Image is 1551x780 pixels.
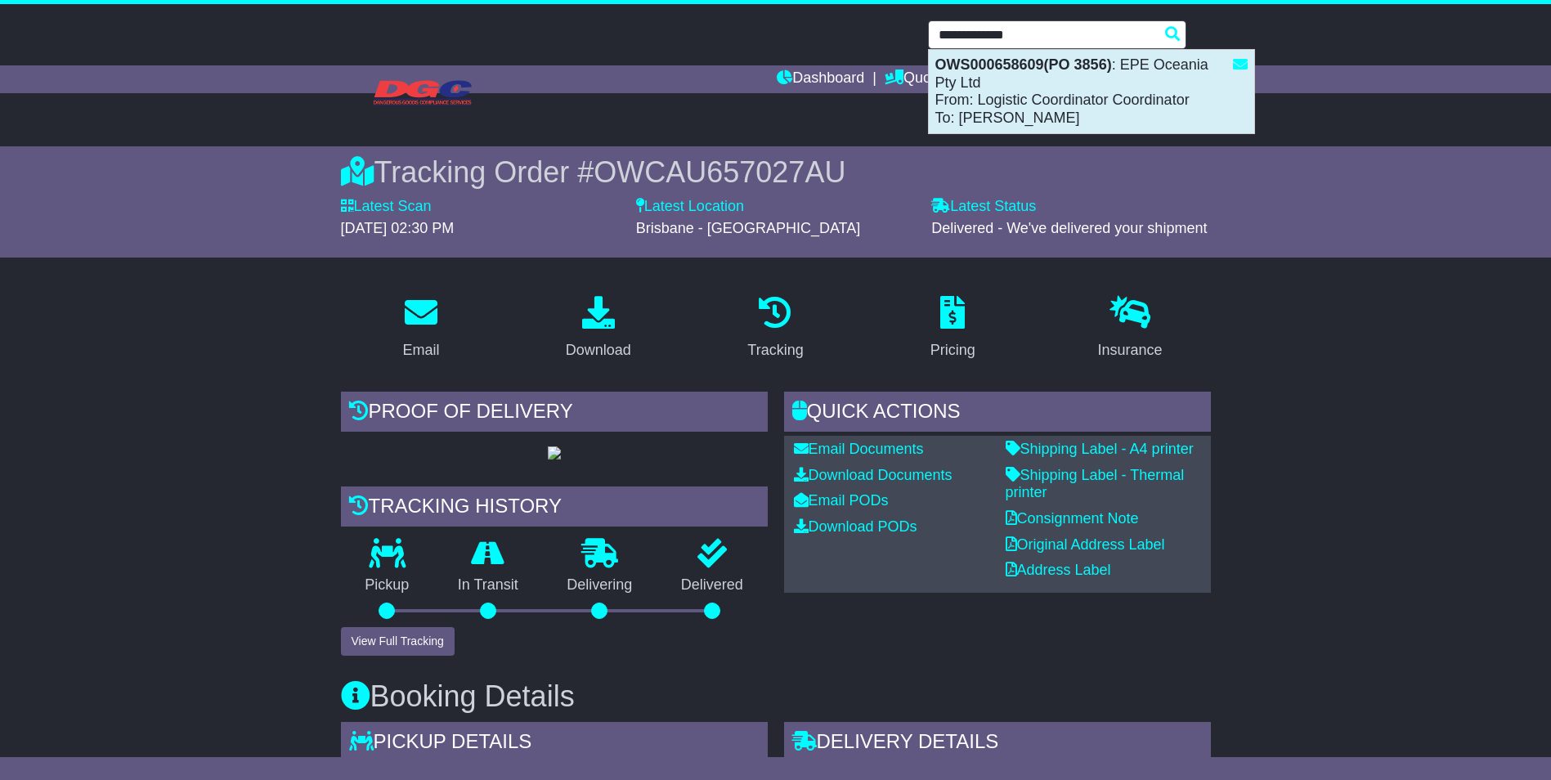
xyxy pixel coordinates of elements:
[341,680,1211,713] h3: Booking Details
[1006,467,1185,501] a: Shipping Label - Thermal printer
[784,392,1211,436] div: Quick Actions
[341,486,768,531] div: Tracking history
[1087,290,1173,367] a: Insurance
[935,56,1112,73] strong: OWS000658609(PO 3856)
[784,722,1211,766] div: Delivery Details
[1006,510,1139,527] a: Consignment Note
[794,492,889,509] a: Email PODs
[737,290,814,367] a: Tracking
[929,50,1254,133] div: : EPE Oceania Pty Ltd From: Logistic Coordinator Coordinator To: [PERSON_NAME]
[402,339,439,361] div: Email
[594,155,845,189] span: OWCAU657027AU
[885,65,981,93] a: Quote/Book
[566,339,631,361] div: Download
[1098,339,1163,361] div: Insurance
[1006,536,1165,553] a: Original Address Label
[1006,441,1194,457] a: Shipping Label - A4 printer
[794,441,924,457] a: Email Documents
[392,290,450,367] a: Email
[794,467,953,483] a: Download Documents
[777,65,864,93] a: Dashboard
[341,392,768,436] div: Proof of Delivery
[920,290,986,367] a: Pricing
[931,220,1207,236] span: Delivered - We've delivered your shipment
[341,198,432,216] label: Latest Scan
[931,198,1036,216] label: Latest Status
[341,155,1211,190] div: Tracking Order #
[341,627,455,656] button: View Full Tracking
[548,446,561,459] img: GetPodImage
[636,198,744,216] label: Latest Location
[930,339,975,361] div: Pricing
[341,576,434,594] p: Pickup
[794,518,917,535] a: Download PODs
[657,576,768,594] p: Delivered
[555,290,642,367] a: Download
[636,220,860,236] span: Brisbane - [GEOGRAPHIC_DATA]
[341,220,455,236] span: [DATE] 02:30 PM
[341,722,768,766] div: Pickup Details
[433,576,543,594] p: In Transit
[747,339,803,361] div: Tracking
[1006,562,1111,578] a: Address Label
[543,576,657,594] p: Delivering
